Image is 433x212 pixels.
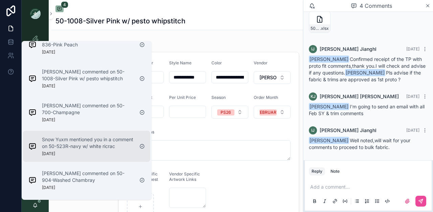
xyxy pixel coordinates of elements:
[311,26,320,31] span: 50-1008-PIQUE-MINI-[PERSON_NAME]-DRESS-VANWELL_PROTO_[DATE]
[211,106,248,119] button: Select Button
[42,35,134,48] p: [PERSON_NAME] commented on 50-836-Pink Peach
[406,46,419,51] span: [DATE]
[328,167,342,175] button: Note
[28,142,37,150] img: Notification icon
[42,136,134,150] p: Snow Yuxm mentioned you in a comment on 50-523R-navy w/ white ricrac
[42,185,55,190] p: [DATE]
[61,1,68,8] span: 4
[309,137,349,144] span: [PERSON_NAME]
[42,102,134,116] p: [PERSON_NAME] commented on 50-700-Champagne
[311,128,315,133] span: IJ
[309,104,425,116] span: I'm going to send an email with all Feb SY & trim comments
[309,56,428,83] div: Confirmed receipt of the TP with proto fit comments,thank you.I will check and advise if any ques...
[30,8,41,19] img: App logo
[169,171,200,182] span: Vendor Specific Artwork Links
[169,95,196,100] span: Per Unit Price
[320,26,329,31] span: .xlsx
[320,46,377,52] span: [PERSON_NAME] Jianghl
[42,49,55,55] p: [DATE]
[320,93,399,100] span: [PERSON_NAME] [PERSON_NAME]
[254,60,268,65] span: Vendor
[28,108,37,116] img: Notification icon
[254,71,291,84] button: Select Button
[254,95,278,100] span: Order Month
[309,56,349,63] span: [PERSON_NAME]
[406,94,419,99] span: [DATE]
[221,109,231,115] div: PS26
[55,16,185,26] h1: 50-1008-Silver Pink w/ pesto whipstitch
[320,127,377,134] span: [PERSON_NAME] Jianghl
[311,94,316,99] span: KJ
[42,117,55,123] p: [DATE]
[28,75,37,83] img: Notification icon
[28,41,37,49] img: Notification icon
[42,151,55,156] p: [DATE]
[28,176,37,184] img: Notification icon
[311,46,315,52] span: IJ
[169,60,191,65] span: Style Name
[406,128,419,133] span: [DATE]
[345,69,385,76] span: [PERSON_NAME]
[254,106,291,119] button: Select Button
[360,2,392,10] span: 4 Comments
[211,60,222,65] span: Color
[42,170,134,184] p: [PERSON_NAME] commented on 50-904-Washed Chambray
[309,137,410,150] span: Well noted,will wait for your comments to proceed to bulk fabric.
[22,27,49,148] div: scrollable content
[211,95,226,100] span: Season
[309,103,349,110] span: [PERSON_NAME]
[42,83,55,89] p: [DATE]
[42,68,134,82] p: [PERSON_NAME] commented on 50-1008-Silver Pink w/ pesto whipstitch
[55,5,64,14] button: 4
[309,167,325,175] button: Reply
[331,169,340,174] div: Note
[259,74,277,81] span: [PERSON_NAME]
[257,109,279,115] div: FEBRUARY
